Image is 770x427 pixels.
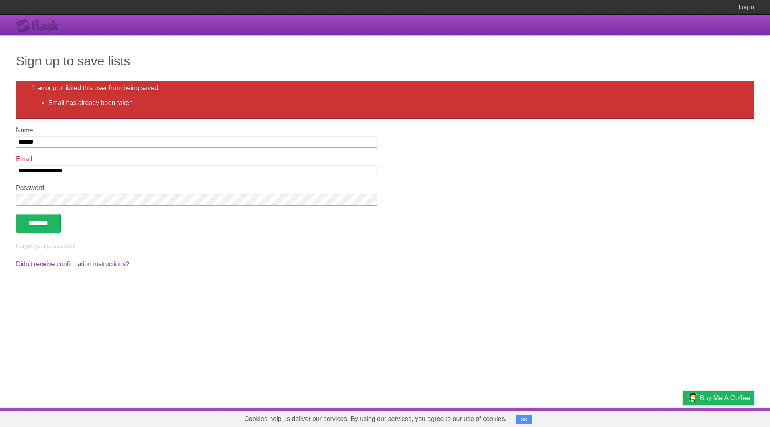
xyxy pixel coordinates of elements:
label: Email [16,156,377,163]
a: Buy me a coffee [683,391,754,405]
span: Buy me a coffee [700,391,750,405]
a: Privacy [673,410,693,425]
li: Email has already been taken [48,98,738,108]
a: About [576,410,593,425]
span: Cookies help us deliver our services. By using our services, you agree to our use of cookies. [236,411,515,427]
a: Terms [645,410,663,425]
label: Name [16,127,377,134]
a: Forgot your password? [16,243,75,249]
h1: Sign up to save lists [16,51,754,71]
a: Developers [603,410,635,425]
h2: 1 error prohibited this user from being saved: [32,85,738,92]
div: Flask [16,19,64,33]
button: OK [516,415,532,424]
img: Buy me a coffee [687,391,698,405]
a: Suggest a feature [703,410,754,425]
a: Didn't receive confirmation instructions? [16,261,129,267]
label: Password [16,184,377,192]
